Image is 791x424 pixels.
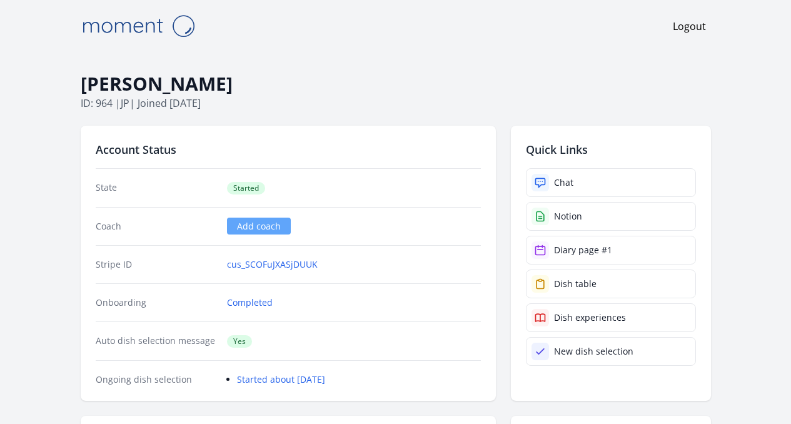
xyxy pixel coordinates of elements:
[96,373,218,386] dt: Ongoing dish selection
[526,202,696,231] a: Notion
[227,335,252,348] span: Yes
[554,345,633,358] div: New dish selection
[96,335,218,348] dt: Auto dish selection message
[554,176,573,189] div: Chat
[227,258,318,271] a: cus_SCOFuJXASjDUUK
[227,182,265,194] span: Started
[237,373,325,385] a: Started about [DATE]
[526,303,696,332] a: Dish experiences
[673,19,706,34] a: Logout
[96,181,218,194] dt: State
[526,236,696,265] a: Diary page #1
[227,296,273,309] a: Completed
[554,210,582,223] div: Notion
[96,258,218,271] dt: Stripe ID
[76,10,201,42] img: Moment
[554,278,597,290] div: Dish table
[81,96,711,111] p: ID: 964 | | Joined [DATE]
[121,96,129,110] span: jp
[554,311,626,324] div: Dish experiences
[227,218,291,235] a: Add coach
[526,168,696,197] a: Chat
[526,270,696,298] a: Dish table
[96,220,218,233] dt: Coach
[81,72,711,96] h1: [PERSON_NAME]
[554,244,612,256] div: Diary page #1
[526,141,696,158] h2: Quick Links
[96,141,481,158] h2: Account Status
[526,337,696,366] a: New dish selection
[96,296,218,309] dt: Onboarding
